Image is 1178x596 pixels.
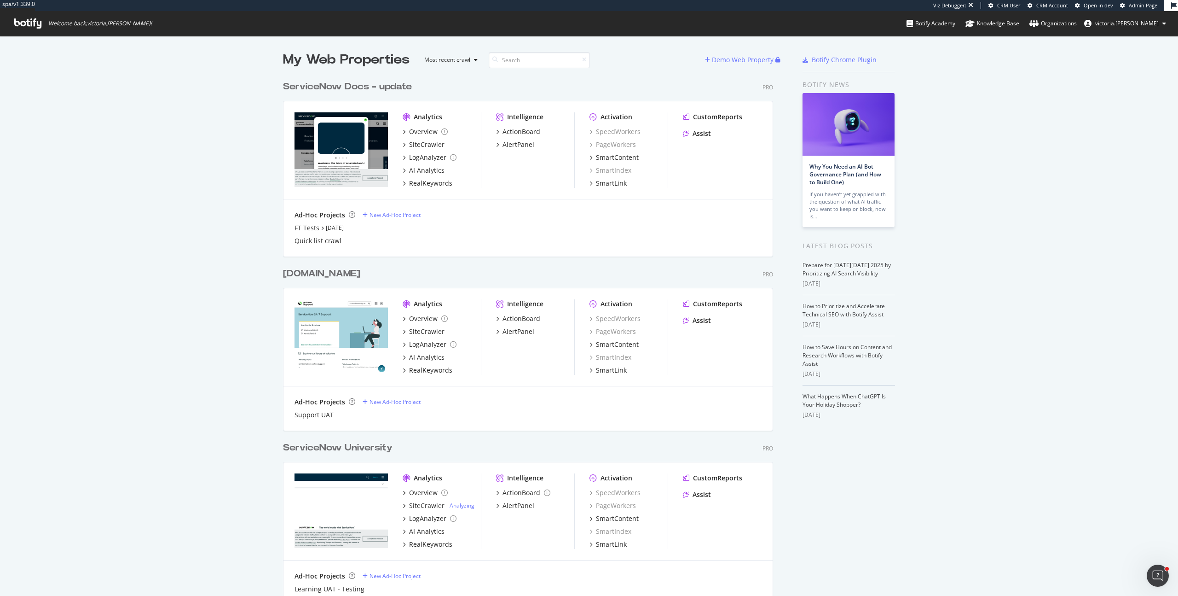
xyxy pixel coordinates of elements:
[596,540,627,549] div: SmartLink
[446,502,474,509] div: -
[589,166,631,175] div: SmartIndex
[283,267,360,280] div: [DOMAIN_NAME]
[933,2,966,9] div: Viz Debugger:
[693,490,711,499] div: Assist
[1095,19,1159,27] span: victoria.wong
[803,241,895,251] div: Latest Blog Posts
[496,488,550,497] a: ActionBoard
[596,153,639,162] div: SmartContent
[283,441,396,455] a: ServiceNow University
[683,316,711,325] a: Assist
[294,299,388,374] img: support.servicenow.com
[803,302,885,318] a: How to Prioritize and Accelerate Technical SEO with Botify Assist
[1084,2,1113,9] span: Open in dev
[589,540,627,549] a: SmartLink
[489,52,590,68] input: Search
[589,314,641,323] a: SpeedWorkers
[496,314,540,323] a: ActionBoard
[409,179,452,188] div: RealKeywords
[403,514,456,523] a: LogAnalyzer
[414,299,442,309] div: Analytics
[507,112,543,122] div: Intelligence
[294,236,341,245] a: Quick list crawl
[907,11,955,36] a: Botify Academy
[283,441,393,455] div: ServiceNow University
[507,299,543,309] div: Intelligence
[370,398,421,406] div: New Ad-Hoc Project
[809,191,888,220] div: If you haven’t yet grappled with the question of what AI traffic you want to keep or block, now is…
[409,340,446,349] div: LogAnalyzer
[294,112,388,187] img: community.servicenow.com
[283,80,416,93] a: ServiceNow Docs - update
[403,340,456,349] a: LogAnalyzer
[683,112,742,122] a: CustomReports
[507,473,543,483] div: Intelligence
[403,140,445,149] a: SiteCrawler
[596,366,627,375] div: SmartLink
[907,19,955,28] div: Botify Academy
[965,19,1019,28] div: Knowledge Base
[1129,2,1157,9] span: Admin Page
[1036,2,1068,9] span: CRM Account
[589,501,636,510] a: PageWorkers
[502,488,540,497] div: ActionBoard
[803,343,892,368] a: How to Save Hours on Content and Research Workflows with Botify Assist
[589,366,627,375] a: SmartLink
[762,444,773,452] div: Pro
[294,584,364,594] div: Learning UAT - Testing
[601,299,632,309] div: Activation
[1029,11,1077,36] a: Organizations
[414,473,442,483] div: Analytics
[496,127,540,136] a: ActionBoard
[409,366,452,375] div: RealKeywords
[712,55,774,64] div: Demo Web Property
[803,392,886,409] a: What Happens When ChatGPT Is Your Holiday Shopper?
[496,501,534,510] a: AlertPanel
[803,80,895,90] div: Botify news
[596,179,627,188] div: SmartLink
[409,166,445,175] div: AI Analytics
[693,129,711,138] div: Assist
[403,127,448,136] a: Overview
[403,153,456,162] a: LogAnalyzer
[812,55,877,64] div: Botify Chrome Plugin
[589,514,639,523] a: SmartContent
[409,514,446,523] div: LogAnalyzer
[409,353,445,362] div: AI Analytics
[496,327,534,336] a: AlertPanel
[803,321,895,329] div: [DATE]
[589,140,636,149] a: PageWorkers
[589,488,641,497] a: SpeedWorkers
[409,314,438,323] div: Overview
[450,502,474,509] a: Analyzing
[403,353,445,362] a: AI Analytics
[589,353,631,362] a: SmartIndex
[403,366,452,375] a: RealKeywords
[417,53,481,67] button: Most recent crawl
[294,410,334,420] div: Support UAT
[1075,2,1113,9] a: Open in dev
[403,179,452,188] a: RealKeywords
[403,488,448,497] a: Overview
[403,540,452,549] a: RealKeywords
[294,223,319,233] a: FT Tests
[1028,2,1068,9] a: CRM Account
[502,501,534,510] div: AlertPanel
[403,501,474,510] a: SiteCrawler- Analyzing
[370,572,421,580] div: New Ad-Hoc Project
[705,53,775,67] button: Demo Web Property
[683,490,711,499] a: Assist
[1120,2,1157,9] a: Admin Page
[589,527,631,536] div: SmartIndex
[693,112,742,122] div: CustomReports
[601,473,632,483] div: Activation
[693,473,742,483] div: CustomReports
[803,370,895,378] div: [DATE]
[363,398,421,406] a: New Ad-Hoc Project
